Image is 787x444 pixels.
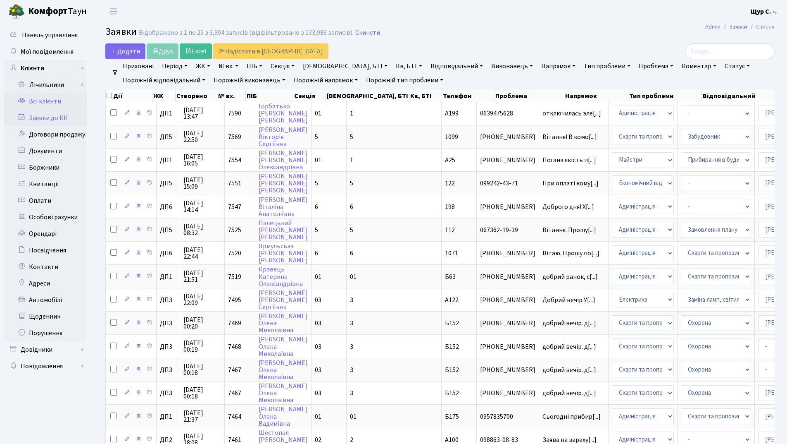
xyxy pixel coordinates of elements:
[105,24,137,39] span: Заявки
[22,31,78,40] span: Панель управління
[355,29,380,37] a: Скинути
[160,343,176,350] span: ДП3
[445,272,456,281] span: Б63
[183,177,221,190] span: [DATE] 15:09
[4,292,87,308] a: Автомобілі
[315,109,321,118] span: 01
[350,412,357,421] span: 01
[228,156,241,165] span: 7554
[542,412,601,421] span: Сьогодні прибир[...]
[228,295,241,305] span: 7495
[580,59,634,73] a: Тип проблеми
[445,109,459,118] span: А199
[4,110,87,126] a: Заявки до КК
[183,107,221,120] span: [DATE] 13:47
[315,389,321,398] span: 03
[160,367,176,373] span: ДП3
[445,319,459,328] span: Б152
[350,365,353,374] span: 3
[542,179,599,188] span: При оплаті кому[...]
[409,90,442,102] th: Кв, БТІ
[315,342,321,351] span: 03
[480,250,535,257] span: [PHONE_NUMBER]
[259,102,308,125] a: Горбатько[PERSON_NAME][PERSON_NAME]
[4,341,87,358] a: Довідники
[564,90,629,102] th: Напрямок
[176,90,217,102] th: Створено
[350,202,353,211] span: 6
[160,227,176,233] span: ДП5
[480,297,535,303] span: [PHONE_NUMBER]
[445,156,455,165] span: А25
[4,192,87,209] a: Оплати
[480,227,535,233] span: 067362-19-39
[290,73,361,87] a: Порожній напрямок
[538,59,579,73] a: Напрямок
[160,297,176,303] span: ДП3
[28,5,68,18] b: Комфорт
[480,390,535,396] span: [PHONE_NUMBER]
[445,179,455,188] span: 122
[259,149,308,172] a: [PERSON_NAME][PERSON_NAME]Олександрівна
[480,320,535,326] span: [PHONE_NUMBER]
[4,209,87,226] a: Особові рахунки
[350,295,353,305] span: 3
[442,90,495,102] th: Телефон
[480,204,535,210] span: [PHONE_NUMBER]
[4,126,87,143] a: Договори продажу
[542,249,599,258] span: Вітаю. Прошу по[...]
[542,319,596,328] span: добрий вечір. д[...]
[445,365,459,374] span: Б152
[228,132,241,142] span: 7569
[160,134,176,140] span: ДП5
[259,358,308,382] a: [PERSON_NAME]ОленаМиколаївна
[183,363,221,376] span: [DATE] 00:18
[751,7,777,16] b: Щур С. -.
[4,259,87,275] a: Контакти
[259,265,303,288] a: КравецьКатеринаОлександрівна
[160,274,176,280] span: ДП1
[228,109,241,118] span: 7590
[28,5,87,19] span: Таун
[228,342,241,351] span: 7468
[106,90,152,102] th: Дії
[183,223,221,236] span: [DATE] 08:32
[480,413,535,420] span: 0957835700
[105,43,145,59] a: Додати
[160,437,176,443] span: ДП2
[445,342,459,351] span: Б152
[259,218,308,242] a: Палецький[PERSON_NAME][PERSON_NAME]
[10,77,87,93] a: Лічильники
[445,249,458,258] span: 1071
[315,295,321,305] span: 03
[21,47,74,56] span: Мої повідомлення
[228,412,241,421] span: 7464
[259,335,308,358] a: [PERSON_NAME]ОленаМиколаївна
[183,154,221,167] span: [DATE] 16:05
[228,272,241,281] span: 7519
[111,47,140,56] span: Додати
[350,156,353,165] span: 1
[702,90,776,102] th: Відповідальний
[160,180,176,187] span: ДП5
[427,59,486,73] a: Відповідальний
[445,295,459,305] span: А122
[183,317,221,330] span: [DATE] 00:20
[4,358,87,374] a: Повідомлення
[183,293,221,306] span: [DATE] 22:09
[542,132,597,142] span: Вітання! В комо[...]
[183,270,221,283] span: [DATE] 21:51
[183,247,221,260] span: [DATE] 22:44
[480,274,535,280] span: [PHONE_NUMBER]
[480,343,535,350] span: [PHONE_NUMBER]
[259,382,308,405] a: [PERSON_NAME]ОленаМиколаївна
[628,90,701,102] th: Тип проблеми
[480,367,535,373] span: [PHONE_NUMBER]
[152,90,176,102] th: ЖК
[445,389,459,398] span: Б152
[350,342,353,351] span: 3
[259,242,308,265] a: Ярмульська[PERSON_NAME][PERSON_NAME]
[747,22,775,31] li: Список
[228,319,241,328] span: 7469
[4,176,87,192] a: Квитанції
